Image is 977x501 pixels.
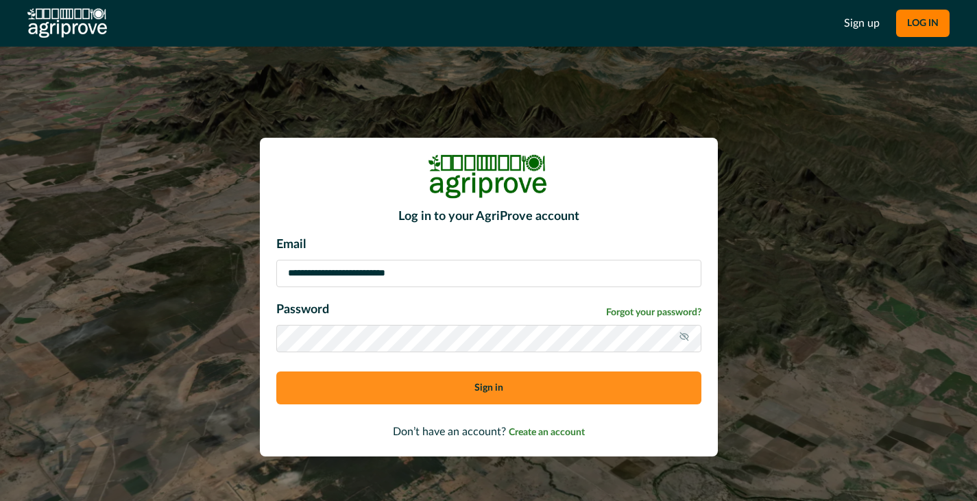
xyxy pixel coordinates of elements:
span: Create an account [509,428,585,437]
button: LOG IN [896,10,950,37]
h2: Log in to your AgriProve account [276,210,701,225]
a: Create an account [509,426,585,437]
button: Sign in [276,371,701,404]
p: Don’t have an account? [276,424,701,440]
img: AgriProve logo [27,8,107,38]
a: Forgot your password? [606,306,701,320]
img: Logo Image [427,154,551,199]
p: Email [276,236,701,254]
a: Sign up [844,15,880,32]
p: Password [276,301,329,319]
